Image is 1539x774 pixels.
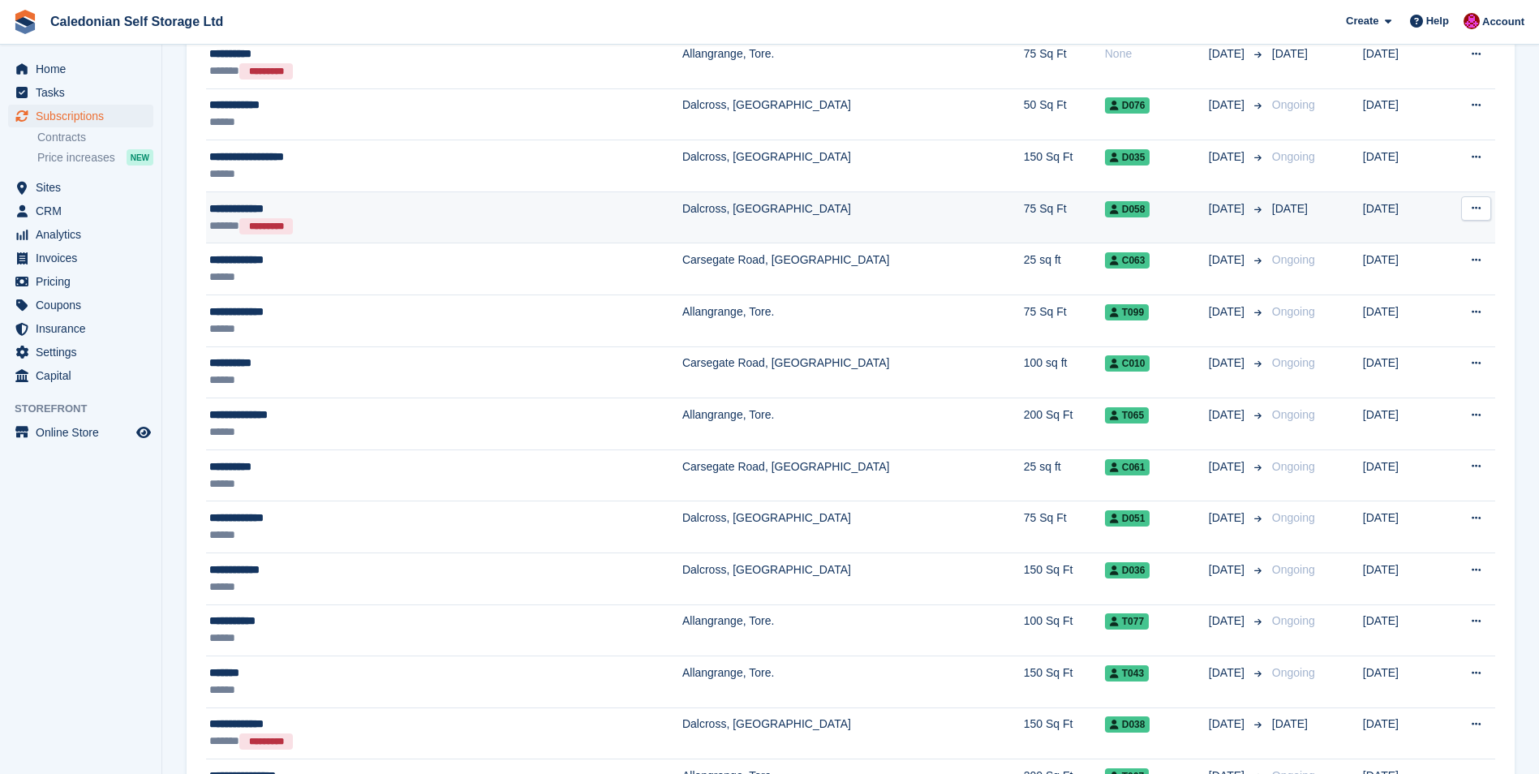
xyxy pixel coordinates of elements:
span: Online Store [36,421,133,444]
a: menu [8,294,153,316]
span: Ongoing [1272,614,1315,627]
a: menu [8,200,153,222]
td: Allangrange, Tore. [682,398,1024,450]
div: None [1105,45,1209,62]
span: Invoices [36,247,133,269]
span: [DATE] [1209,97,1248,114]
a: menu [8,105,153,127]
td: Carsegate Road, [GEOGRAPHIC_DATA] [682,346,1024,398]
span: Home [36,58,133,80]
span: Ongoing [1272,98,1315,111]
img: stora-icon-8386f47178a22dfd0bd8f6a31ec36ba5ce8667c1dd55bd0f319d3a0aa187defe.svg [13,10,37,34]
td: [DATE] [1363,243,1439,295]
span: [DATE] [1209,45,1248,62]
td: [DATE] [1363,191,1439,243]
td: [DATE] [1363,295,1439,346]
a: Preview store [134,423,153,442]
span: [DATE] [1209,510,1248,527]
span: Price increases [37,150,115,166]
td: 75 Sq Ft [1024,191,1105,243]
td: [DATE] [1363,707,1439,759]
td: 100 sq ft [1024,346,1105,398]
td: [DATE] [1363,88,1439,140]
td: [DATE] [1363,398,1439,450]
td: 150 Sq Ft [1024,656,1105,708]
span: [DATE] [1209,355,1248,372]
span: Ongoing [1272,460,1315,473]
img: Donald Mathieson [1464,13,1480,29]
span: Settings [36,341,133,363]
span: Account [1482,14,1524,30]
td: [DATE] [1363,346,1439,398]
td: Dalcross, [GEOGRAPHIC_DATA] [682,707,1024,759]
td: Carsegate Road, [GEOGRAPHIC_DATA] [682,243,1024,295]
span: Insurance [36,317,133,340]
span: Capital [36,364,133,387]
td: 75 Sq Ft [1024,295,1105,346]
td: Allangrange, Tore. [682,604,1024,656]
td: Carsegate Road, [GEOGRAPHIC_DATA] [682,449,1024,501]
span: [DATE] [1209,303,1248,320]
span: C061 [1105,459,1150,475]
td: Dalcross, [GEOGRAPHIC_DATA] [682,501,1024,553]
span: Storefront [15,401,161,417]
div: NEW [127,149,153,166]
span: [DATE] [1272,202,1308,215]
td: 150 Sq Ft [1024,140,1105,192]
td: Allangrange, Tore. [682,295,1024,346]
span: Ongoing [1272,356,1315,369]
td: 100 Sq Ft [1024,604,1105,656]
td: 200 Sq Ft [1024,398,1105,450]
span: [DATE] [1209,664,1248,682]
a: menu [8,270,153,293]
a: menu [8,58,153,80]
td: 25 sq ft [1024,243,1105,295]
span: C063 [1105,252,1150,269]
td: 150 Sq Ft [1024,707,1105,759]
span: Subscriptions [36,105,133,127]
span: [DATE] [1209,458,1248,475]
a: Contracts [37,130,153,145]
td: Dalcross, [GEOGRAPHIC_DATA] [682,140,1024,192]
span: C010 [1105,355,1150,372]
td: Allangrange, Tore. [682,656,1024,708]
td: [DATE] [1363,37,1439,88]
td: Dalcross, [GEOGRAPHIC_DATA] [682,553,1024,604]
span: [DATE] [1272,717,1308,730]
span: T043 [1105,665,1149,682]
a: menu [8,81,153,104]
span: [DATE] [1272,47,1308,60]
span: Tasks [36,81,133,104]
td: [DATE] [1363,656,1439,708]
span: Ongoing [1272,253,1315,266]
span: Ongoing [1272,666,1315,679]
span: [DATE] [1209,252,1248,269]
span: T099 [1105,304,1149,320]
a: menu [8,223,153,246]
span: Ongoing [1272,408,1315,421]
td: [DATE] [1363,604,1439,656]
span: Ongoing [1272,305,1315,318]
a: menu [8,176,153,199]
span: D035 [1105,149,1150,166]
span: [DATE] [1209,148,1248,166]
span: D036 [1105,562,1150,578]
span: Pricing [36,270,133,293]
span: Coupons [36,294,133,316]
td: 75 Sq Ft [1024,37,1105,88]
span: [DATE] [1209,561,1248,578]
td: [DATE] [1363,449,1439,501]
a: menu [8,247,153,269]
td: 50 Sq Ft [1024,88,1105,140]
span: [DATE] [1209,613,1248,630]
a: menu [8,364,153,387]
a: Caledonian Self Storage Ltd [44,8,230,35]
td: Dalcross, [GEOGRAPHIC_DATA] [682,191,1024,243]
a: menu [8,341,153,363]
span: [DATE] [1209,200,1248,217]
a: menu [8,317,153,340]
span: T077 [1105,613,1149,630]
td: 25 sq ft [1024,449,1105,501]
td: 75 Sq Ft [1024,501,1105,553]
span: D058 [1105,201,1150,217]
